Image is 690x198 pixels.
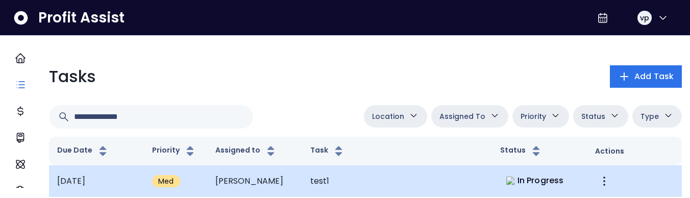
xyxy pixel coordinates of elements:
[610,65,682,88] button: Add Task
[521,110,546,122] span: Priority
[640,13,649,23] span: vp
[49,64,96,89] p: Tasks
[158,176,174,186] span: Med
[634,70,674,83] span: Add Task
[49,165,144,197] td: [DATE]
[517,175,563,187] span: In Progress
[581,110,605,122] span: Status
[310,145,345,157] button: Task
[215,145,277,157] button: Assigned to
[57,145,109,157] button: Due Date
[152,145,196,157] button: Priority
[587,137,682,165] th: Actions
[640,110,659,122] span: Type
[302,165,492,197] td: test1
[58,111,70,123] svg: Search icon
[506,177,514,185] img: In Progress
[595,172,613,190] button: More
[500,145,543,157] button: Status
[207,165,302,197] td: [PERSON_NAME]
[38,9,125,27] span: Profit Assist
[372,110,404,122] span: Location
[439,110,485,122] span: Assigned To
